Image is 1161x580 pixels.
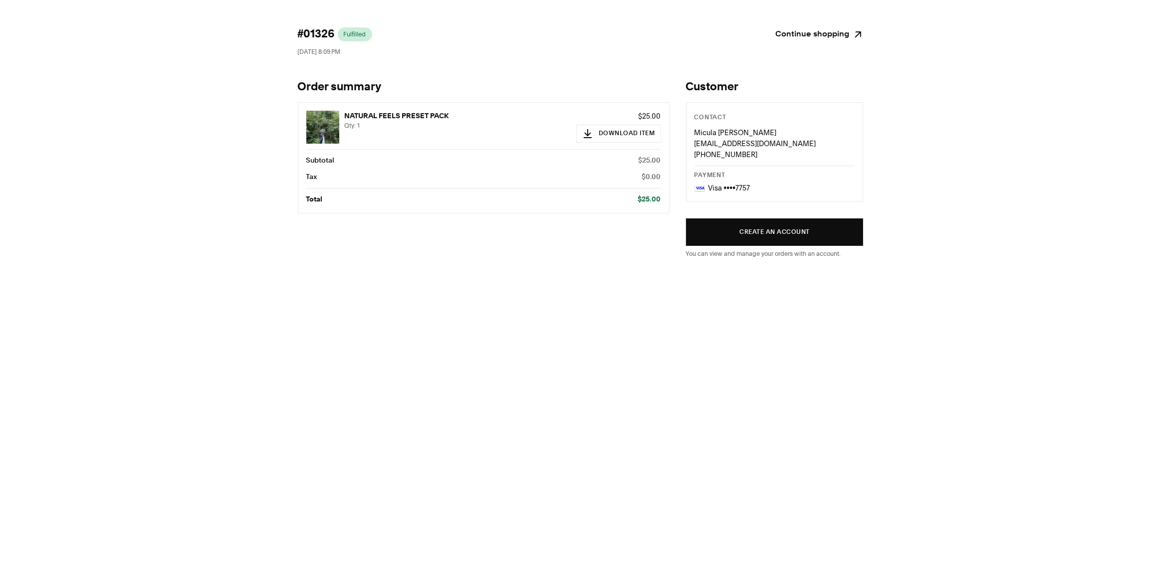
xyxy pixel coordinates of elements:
span: #01326 [298,27,335,41]
p: $25.00 [576,111,661,122]
p: Tax [306,172,317,183]
span: [DATE] 8:09 PM [298,48,341,55]
span: Micula [PERSON_NAME] [695,128,777,137]
button: Create an account [686,218,864,246]
span: [EMAIL_ADDRESS][DOMAIN_NAME] [695,139,816,148]
p: Total [306,194,323,205]
h1: Order summary [298,80,670,94]
span: Qty: 1 [345,122,360,129]
p: $25.00 [639,155,661,166]
p: Visa ••••7757 [708,183,750,193]
span: Payment [695,173,725,179]
button: Download Item [576,125,661,143]
span: Contact [695,115,726,121]
p: $0.00 [642,172,661,183]
span: You can view and manage your orders with an account. [686,250,841,257]
p: Subtotal [306,155,335,166]
p: NATURAL FEELS PRESET PACK [345,111,571,122]
a: Continue shopping [776,27,864,41]
p: $25.00 [638,194,661,205]
h2: Customer [686,80,864,94]
img: NATURAL FEELS PRESET PACK [306,111,339,144]
span: Fulfilled [344,30,366,38]
span: [PHONE_NUMBER] [695,150,758,159]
